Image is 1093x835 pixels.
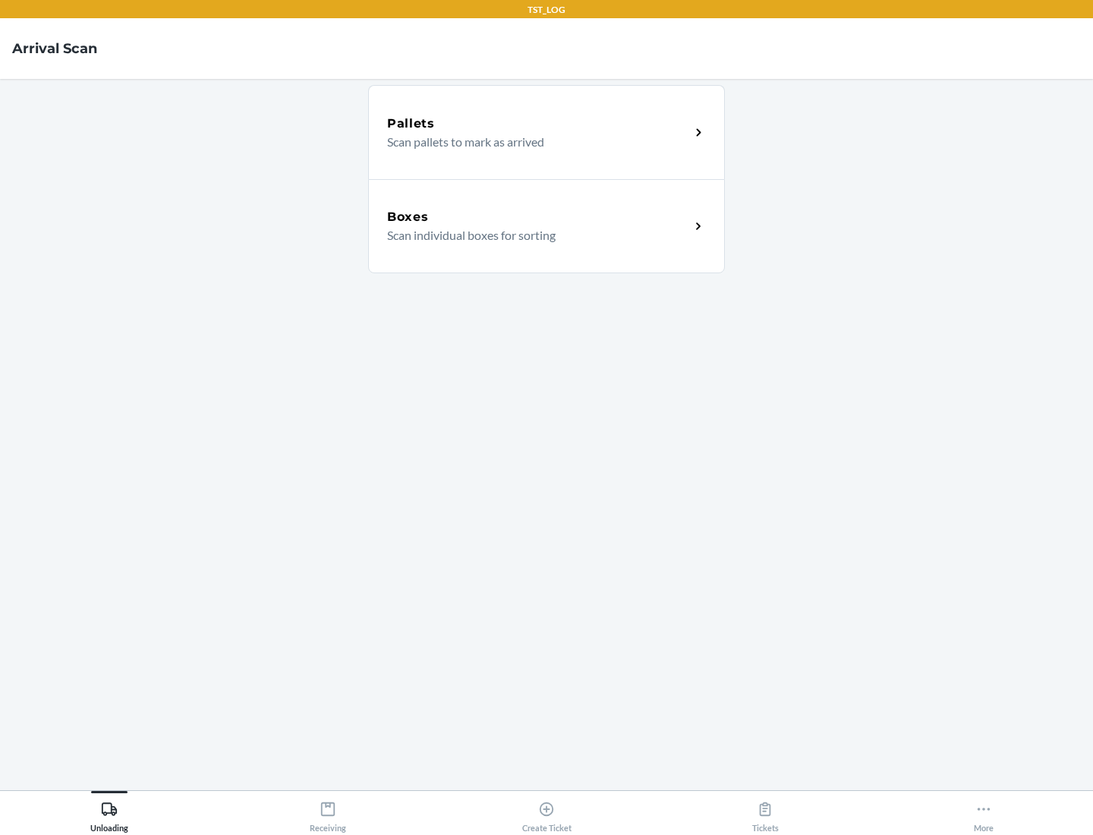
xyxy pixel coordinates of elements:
button: Receiving [219,791,437,833]
a: PalletsScan pallets to mark as arrived [368,85,725,179]
div: Receiving [310,795,346,833]
button: Tickets [656,791,874,833]
h5: Boxes [387,208,429,226]
div: Create Ticket [522,795,572,833]
div: Unloading [90,795,128,833]
p: TST_LOG [528,3,565,17]
p: Scan individual boxes for sorting [387,226,678,244]
a: BoxesScan individual boxes for sorting [368,179,725,273]
p: Scan pallets to mark as arrived [387,133,678,151]
div: More [974,795,994,833]
h4: Arrival Scan [12,39,97,58]
h5: Pallets [387,115,435,133]
button: More [874,791,1093,833]
div: Tickets [752,795,779,833]
button: Create Ticket [437,791,656,833]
